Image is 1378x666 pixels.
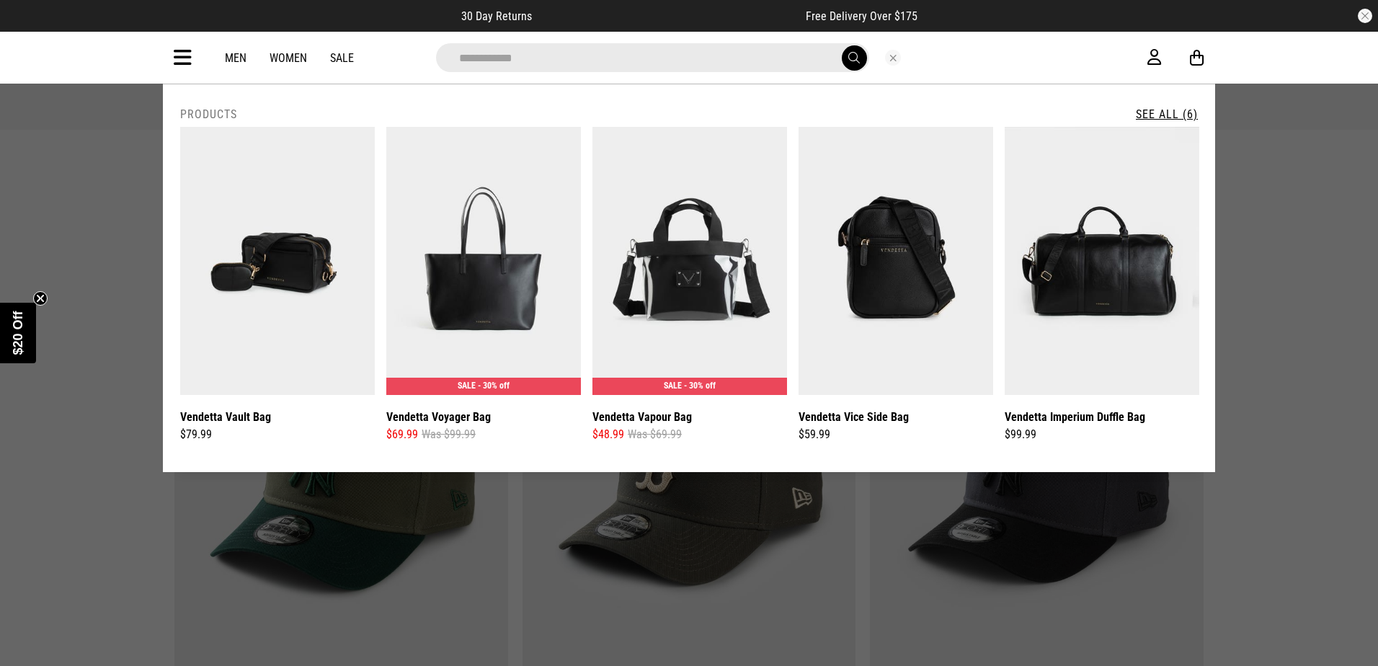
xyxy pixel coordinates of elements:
img: Vendetta Vice Side Bag in Black [799,127,993,395]
span: $48.99 [592,426,624,443]
a: Vendetta Imperium Duffle Bag [1005,408,1145,426]
a: Vendetta Vault Bag [180,408,271,426]
img: Vendetta Imperium Duffle Bag in Black [1005,127,1199,395]
span: Was $69.99 [628,426,682,443]
span: SALE [458,381,476,391]
span: - 30% off [684,381,716,391]
button: Close search [885,50,901,66]
span: Was $99.99 [422,426,476,443]
button: Close teaser [33,291,48,306]
div: $79.99 [180,426,375,443]
a: Men [225,51,246,65]
a: Sale [330,51,354,65]
span: 30 Day Returns [461,9,532,23]
iframe: Customer reviews powered by Trustpilot [561,9,777,23]
img: Vendetta Vapour Bag in Black [592,127,787,395]
img: Vendetta Vault Bag in Black [180,127,375,395]
span: Free Delivery Over $175 [806,9,917,23]
a: Vendetta Voyager Bag [386,408,491,426]
span: - 30% off [478,381,510,391]
div: $59.99 [799,426,993,443]
span: $69.99 [386,426,418,443]
a: See All (6) [1136,107,1198,121]
span: SALE [664,381,682,391]
a: Vendetta Vice Side Bag [799,408,909,426]
h2: Products [180,107,237,121]
img: Vendetta Voyager Bag in Black [386,127,581,395]
div: $99.99 [1005,426,1199,443]
span: $20 Off [11,311,25,355]
a: Vendetta Vapour Bag [592,408,692,426]
a: Women [270,51,307,65]
button: Open LiveChat chat widget [12,6,55,49]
